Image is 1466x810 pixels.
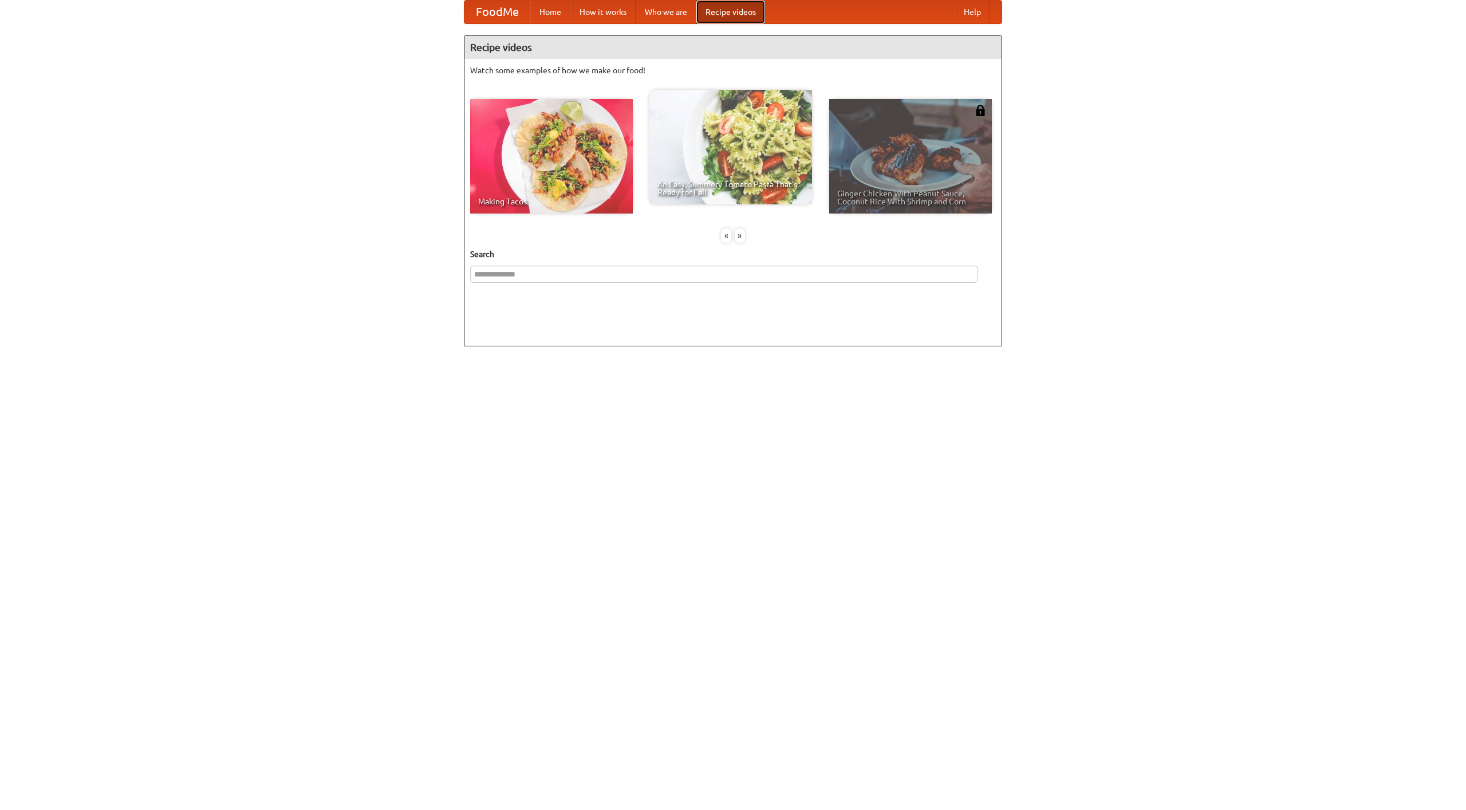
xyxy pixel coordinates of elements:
h5: Search [470,248,996,260]
a: Home [530,1,570,23]
a: Making Tacos [470,99,633,214]
p: Watch some examples of how we make our food! [470,65,996,76]
a: An Easy, Summery Tomato Pasta That's Ready for Fall [649,90,812,204]
a: Who we are [636,1,696,23]
span: Making Tacos [478,197,625,206]
img: 483408.png [975,105,986,116]
span: An Easy, Summery Tomato Pasta That's Ready for Fall [657,180,804,196]
h4: Recipe videos [464,36,1002,59]
div: « [721,228,731,243]
a: Help [955,1,990,23]
a: How it works [570,1,636,23]
a: FoodMe [464,1,530,23]
a: Recipe videos [696,1,765,23]
div: » [735,228,745,243]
